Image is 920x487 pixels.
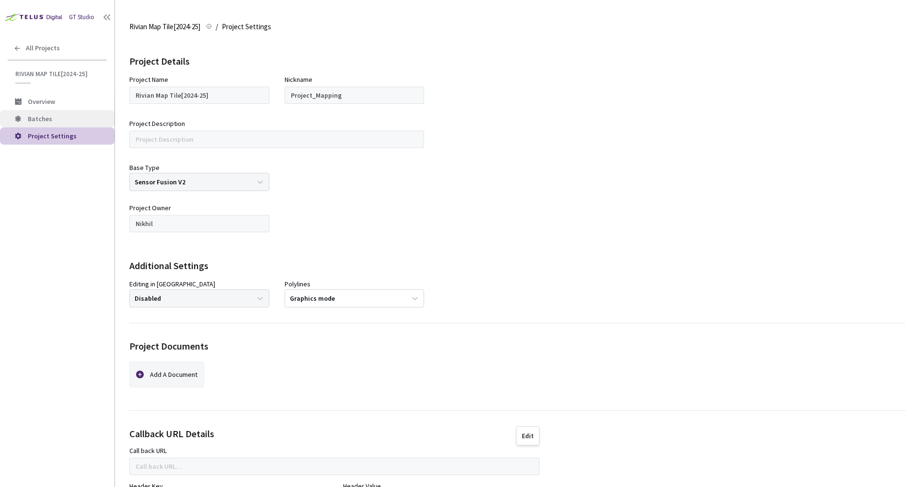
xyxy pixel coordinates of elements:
[222,21,271,33] span: Project Settings
[129,87,269,104] input: Project Name
[150,364,200,385] div: Add A Document
[129,445,167,456] div: Call back URL
[129,162,160,173] div: Base Type
[69,12,94,22] div: GT Studio
[285,74,312,85] div: Nickname
[129,258,906,273] div: Additional Settings
[290,294,335,303] div: Graphics mode
[216,21,218,33] li: /
[15,70,101,78] span: Rivian Map Tile[2024-25]
[522,432,534,440] div: Edit
[129,21,200,33] span: Rivian Map Tile[2024-25]
[129,458,540,475] input: Call back URL…
[129,131,424,148] input: Project Description
[28,114,52,123] span: Batches
[129,54,906,68] div: Project Details
[129,279,215,289] div: Editing in [GEOGRAPHIC_DATA]
[129,203,171,213] div: Project Owner
[129,426,214,445] div: Callback URL Details
[129,339,208,353] div: Project Documents
[129,74,168,85] div: Project Name
[26,44,60,52] span: All Projects
[28,97,55,106] span: Overview
[129,118,185,129] div: Project Description
[28,132,77,140] span: Project Settings
[285,87,425,104] input: Project Nickname
[285,279,310,289] div: Polylines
